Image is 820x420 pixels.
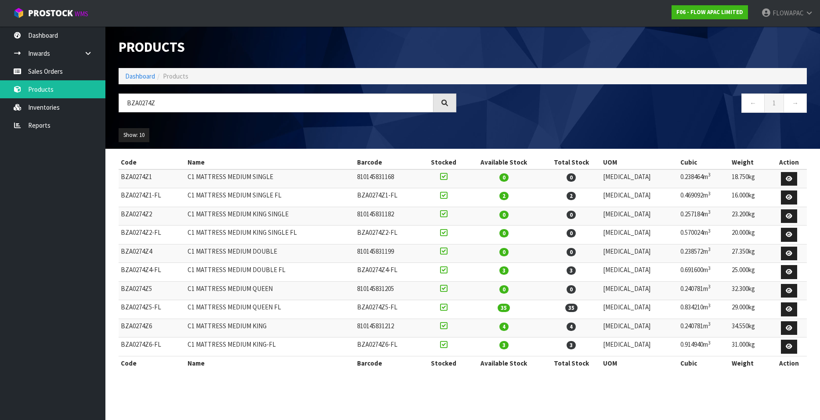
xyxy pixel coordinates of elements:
[119,226,185,244] td: BZA0274Z2-FL
[730,337,771,356] td: 31.000kg
[601,207,678,226] td: [MEDICAL_DATA]
[13,7,24,18] img: cube-alt.png
[185,188,355,207] td: C1 MATTRESS MEDIUM SINGLE FL
[730,356,771,370] th: Weight
[678,263,730,282] td: 0.691600m
[355,155,422,169] th: Barcode
[567,211,576,219] span: 0
[119,93,433,112] input: Search products
[567,248,576,256] span: 0
[355,244,422,263] td: 810145831199
[601,155,678,169] th: UOM
[355,263,422,282] td: BZA0274Z4-FL
[422,356,466,370] th: Stocked
[708,265,711,271] sup: 3
[771,155,807,169] th: Action
[601,281,678,300] td: [MEDICAL_DATA]
[567,285,576,294] span: 0
[185,319,355,337] td: C1 MATTRESS MEDIUM KING
[784,93,807,112] a: →
[470,93,807,115] nav: Page navigation
[678,226,730,244] td: 0.570024m
[355,207,422,226] td: 810145831182
[119,281,185,300] td: BZA0274Z5
[185,356,355,370] th: Name
[601,319,678,337] td: [MEDICAL_DATA]
[422,155,466,169] th: Stocked
[567,192,576,200] span: 2
[498,304,510,312] span: 35
[601,226,678,244] td: [MEDICAL_DATA]
[678,207,730,226] td: 0.257184m
[601,300,678,319] td: [MEDICAL_DATA]
[601,263,678,282] td: [MEDICAL_DATA]
[708,190,711,197] sup: 3
[119,300,185,319] td: BZA0274Z5-FL
[708,302,711,309] sup: 3
[730,226,771,244] td: 20.000kg
[708,246,711,252] sup: 3
[676,8,743,16] strong: F06 - FLOW APAC LIMITED
[565,304,578,312] span: 35
[678,244,730,263] td: 0.238572m
[678,169,730,188] td: 0.238464m
[355,281,422,300] td: 810145831205
[678,319,730,337] td: 0.240781m
[185,337,355,356] td: C1 MATTRESS MEDIUM KING-FL
[119,356,185,370] th: Code
[567,323,576,331] span: 4
[730,263,771,282] td: 25.000kg
[741,93,765,112] a: ←
[119,155,185,169] th: Code
[499,285,509,294] span: 0
[499,192,509,200] span: 2
[119,169,185,188] td: BZA0274Z1
[466,356,542,370] th: Available Stock
[119,39,456,55] h1: Products
[119,263,185,282] td: BZA0274Z4-FL
[355,226,422,244] td: BZA0274Z2-FL
[163,72,188,80] span: Products
[567,229,576,237] span: 0
[125,72,155,80] a: Dashboard
[355,356,422,370] th: Barcode
[678,281,730,300] td: 0.240781m
[601,188,678,207] td: [MEDICAL_DATA]
[119,337,185,356] td: BZA0274Z6-FL
[542,356,601,370] th: Total Stock
[567,266,576,275] span: 3
[601,244,678,263] td: [MEDICAL_DATA]
[185,281,355,300] td: C1 MATTRESS MEDIUM QUEEN
[499,173,509,182] span: 0
[499,323,509,331] span: 4
[708,172,711,178] sup: 3
[355,169,422,188] td: 810145831168
[185,244,355,263] td: C1 MATTRESS MEDIUM DOUBLE
[764,93,784,112] a: 1
[773,9,804,17] span: FLOWAPAC
[185,169,355,188] td: C1 MATTRESS MEDIUM SINGLE
[499,266,509,275] span: 3
[499,211,509,219] span: 0
[678,356,730,370] th: Cubic
[567,341,576,349] span: 3
[730,244,771,263] td: 27.350kg
[28,7,73,19] span: ProStock
[678,337,730,356] td: 0.914940m
[730,169,771,188] td: 18.750kg
[499,341,509,349] span: 3
[708,321,711,327] sup: 3
[730,300,771,319] td: 29.000kg
[185,207,355,226] td: C1 MATTRESS MEDIUM KING SINGLE
[678,188,730,207] td: 0.469092m
[708,340,711,346] sup: 3
[730,319,771,337] td: 34.550kg
[601,169,678,188] td: [MEDICAL_DATA]
[542,155,601,169] th: Total Stock
[185,226,355,244] td: C1 MATTRESS MEDIUM KING SINGLE FL
[355,188,422,207] td: BZA0274Z1-FL
[119,128,149,142] button: Show: 10
[730,207,771,226] td: 23.200kg
[567,173,576,182] span: 0
[185,263,355,282] td: C1 MATTRESS MEDIUM DOUBLE FL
